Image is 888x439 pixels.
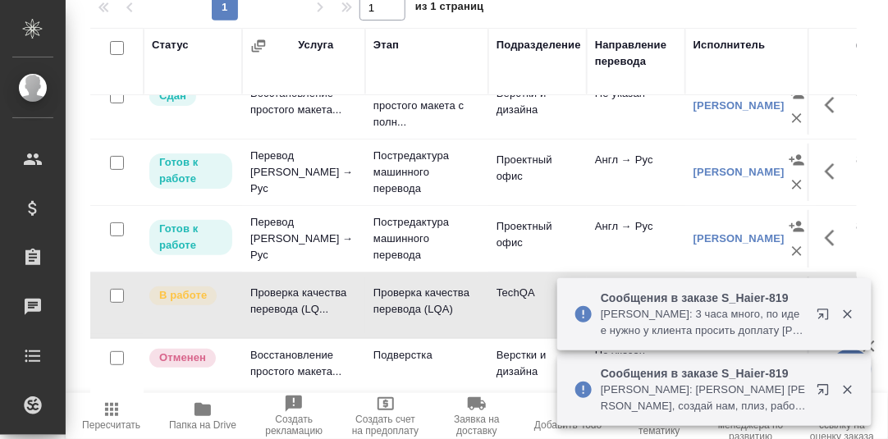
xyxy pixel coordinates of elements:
[373,148,480,197] p: Постредактура машинного перевода
[693,166,785,178] a: [PERSON_NAME]
[373,81,480,130] p: Восстановление простого макета с полн...
[169,419,236,431] span: Папка на Drive
[431,393,522,439] button: Заявка на доставку
[693,232,785,245] a: [PERSON_NAME]
[159,350,206,366] p: Отменен
[534,419,602,431] span: Добавить Todo
[785,148,809,172] button: Назначить
[488,77,587,135] td: Верстки и дизайна
[785,172,809,197] button: Удалить
[815,218,854,258] button: Здесь прячутся важные кнопки
[807,373,846,413] button: Открыть в новой вкладке
[373,37,399,53] div: Этап
[242,206,365,272] td: Перевод [PERSON_NAME] → Рус
[66,393,157,439] button: Пересчитать
[159,221,222,254] p: Готов к работе
[488,277,587,334] td: TechQA
[350,414,421,437] span: Создать счет на предоплату
[157,393,248,439] button: Папка на Drive
[497,37,581,53] div: Подразделение
[587,77,685,135] td: Не указан
[587,210,685,268] td: Англ → Рус
[373,214,480,263] p: Постредактура машинного перевода
[159,154,222,187] p: Готов к работе
[152,37,189,53] div: Статус
[159,88,186,104] p: Сдан
[340,393,431,439] button: Создать счет на предоплату
[250,38,267,54] button: Сгруппировать
[785,106,809,130] button: Удалить
[488,210,587,268] td: Проектный офис
[587,144,685,201] td: Англ → Рус
[242,77,365,135] td: Восстановление простого макета...
[523,393,614,439] button: Добавить Todo
[595,37,677,70] div: Направление перевода
[831,382,864,397] button: Закрыть
[82,419,140,431] span: Пересчитать
[601,290,806,306] p: Сообщения в заказе S_Haier-819
[693,37,766,53] div: Исполнитель
[601,382,806,414] p: [PERSON_NAME]: [PERSON_NAME] [PERSON_NAME], создай нам, плиз, работу на внесение правок
[373,285,480,318] p: Проверка качества перевода (LQA)
[373,347,480,364] p: Подверстка
[807,298,846,337] button: Открыть в новой вкладке
[148,152,234,190] div: Исполнитель может приступить к работе
[488,339,587,396] td: Верстки и дизайна
[601,306,806,339] p: [PERSON_NAME]: 3 часа много, по идее нужно у клиента просить доплату [PERSON_NAME]
[242,139,365,205] td: Перевод [PERSON_NAME] → Рус
[249,393,340,439] button: Создать рекламацию
[298,37,333,53] div: Услуга
[259,414,330,437] span: Создать рекламацию
[242,277,365,334] td: Проверка качества перевода (LQ...
[148,285,234,307] div: Исполнитель выполняет работу
[148,85,234,107] div: Менеджер проверил работу исполнителя, передает ее на следующий этап
[242,339,365,396] td: Восстановление простого макета...
[815,85,854,125] button: Здесь прячутся важные кнопки
[831,307,864,322] button: Закрыть
[441,414,512,437] span: Заявка на доставку
[601,365,806,382] p: Сообщения в заказе S_Haier-819
[148,218,234,257] div: Исполнитель может приступить к работе
[159,287,207,304] p: В работе
[488,144,587,201] td: Проектный офис
[785,239,809,263] button: Удалить
[693,99,785,112] a: [PERSON_NAME]
[148,347,234,369] div: Этап отменен, работу выполнять не нужно
[785,214,809,239] button: Назначить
